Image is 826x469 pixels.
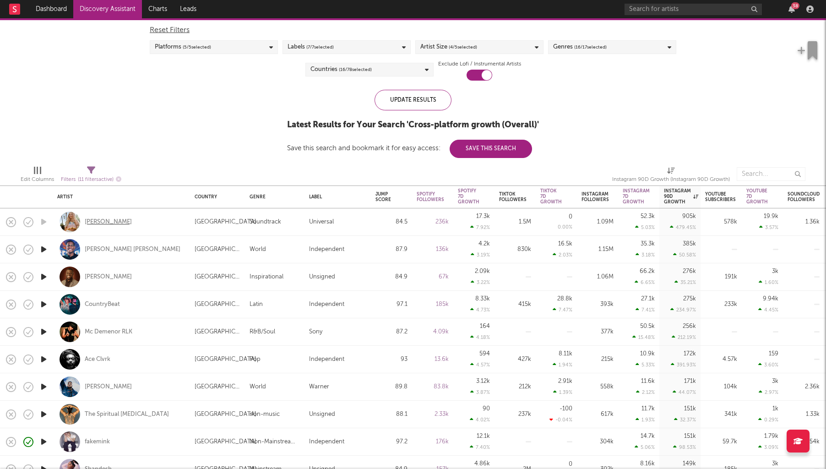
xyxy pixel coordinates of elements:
[417,191,444,202] div: Spotify Followers
[674,279,696,285] div: 35.21 %
[581,272,614,283] div: 1.06M
[612,163,730,189] div: Instagram 90D Growth (Instagram 90D Growth)
[85,383,132,391] a: [PERSON_NAME]
[788,5,795,13] button: 38
[309,244,344,255] div: Independent
[85,355,110,364] div: Ace Clvrk
[705,217,737,228] div: 578k
[250,382,266,393] div: World
[581,327,614,338] div: 377k
[477,433,490,439] div: 12.1k
[574,42,607,53] span: ( 16 / 17 selected)
[553,362,572,368] div: 1.94 %
[705,299,737,310] div: 233k
[417,327,449,338] div: 4.09k
[640,461,655,467] div: 8.16k
[684,406,696,412] div: 151k
[195,272,240,283] div: [GEOGRAPHIC_DATA]
[758,417,778,423] div: 0.29 %
[375,299,408,310] div: 97.1
[195,244,240,255] div: [GEOGRAPHIC_DATA]
[763,296,778,302] div: 9.94k
[195,194,236,200] div: Country
[85,218,132,226] a: [PERSON_NAME]
[375,409,408,420] div: 88.1
[737,167,805,181] input: Search...
[195,354,256,365] div: [GEOGRAPHIC_DATA]
[641,241,655,247] div: 35.3k
[195,299,240,310] div: [GEOGRAPHIC_DATA]
[772,268,778,274] div: 3k
[684,378,696,384] div: 171k
[417,436,449,447] div: 176k
[61,163,121,189] div: Filters(11 filters active)
[339,64,372,75] span: ( 16 / 78 selected)
[499,217,531,228] div: 1.5M
[759,224,778,230] div: 3.57 %
[560,406,572,412] div: -100
[788,409,820,420] div: 1.33k
[309,382,329,393] div: Warner
[759,279,778,285] div: 1.60 %
[309,194,362,200] div: Label
[636,417,655,423] div: 1.93 %
[309,409,335,420] div: Unsigned
[636,362,655,368] div: 5.33 %
[449,42,477,53] span: ( 4 / 5 selected)
[438,59,521,70] label: Exclude Lofi / Instrumental Artists
[479,351,490,357] div: 594
[764,213,778,219] div: 19.9k
[375,244,408,255] div: 87.9
[684,433,696,439] div: 151k
[673,389,696,395] div: 44.07 %
[682,213,696,219] div: 905k
[375,382,408,393] div: 89.8
[475,268,490,274] div: 2.09k
[640,323,655,329] div: 50.5k
[470,224,490,230] div: 7.92 %
[470,307,490,313] div: 4.73 %
[758,362,778,368] div: 3.60 %
[640,351,655,357] div: 10.9k
[288,42,334,53] div: Labels
[664,188,698,205] div: Instagram 90D Growth
[85,410,169,419] a: The Spiritual [MEDICAL_DATA]
[478,241,490,247] div: 4.2k
[640,268,655,274] div: 66.2k
[569,214,572,220] div: 0
[581,382,614,393] div: 558k
[635,279,655,285] div: 6.65 %
[558,378,572,384] div: 2.91k
[287,145,532,152] div: Save this search and bookmark it for easy access:
[155,42,211,53] div: Platforms
[581,217,614,228] div: 1.09M
[375,327,408,338] div: 87.2
[625,4,762,15] input: Search for artists
[683,296,696,302] div: 275k
[85,300,120,309] div: CountryBeat
[641,378,655,384] div: 11.6k
[772,378,778,384] div: 3k
[250,194,295,200] div: Genre
[309,217,334,228] div: Universal
[375,191,394,202] div: Jump Score
[791,2,799,9] div: 38
[470,362,490,368] div: 4.57 %
[705,354,737,365] div: 4.57k
[635,444,655,450] div: 5.06 %
[309,327,322,338] div: Sony
[553,389,572,395] div: 1.39 %
[581,354,614,365] div: 215k
[641,296,655,302] div: 27.1k
[641,213,655,219] div: 52.3k
[480,323,490,329] div: 164
[483,406,490,412] div: 90
[309,299,344,310] div: Independent
[772,406,778,412] div: 1k
[250,272,283,283] div: Inspirational
[309,436,344,447] div: Independent
[705,382,737,393] div: 104k
[581,191,609,202] div: Instagram Followers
